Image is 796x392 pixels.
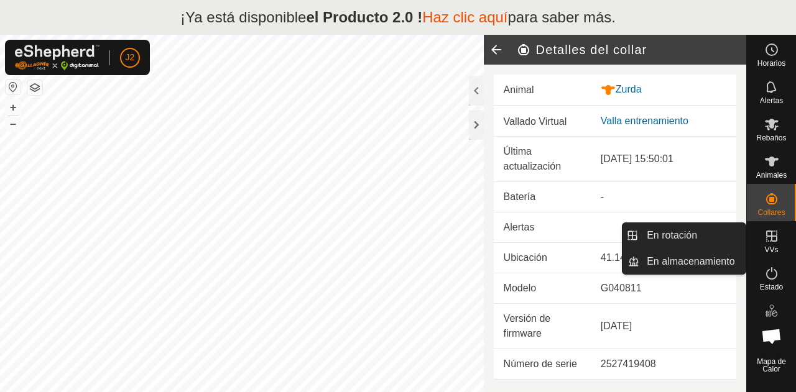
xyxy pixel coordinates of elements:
font: Rebaños [756,134,786,142]
font: Alertas [760,96,783,105]
font: Batería [504,191,536,202]
font: - [601,191,604,202]
a: Valla entrenamiento [601,116,688,126]
font: ¡ [180,9,185,25]
font: Animales [756,171,787,180]
font: G040811 [601,283,642,293]
font: J2 [126,52,135,62]
a: En rotación [639,223,746,248]
font: Última actualización [504,146,562,171]
button: – [6,116,21,131]
font: Zurda [616,84,642,94]
font: [DATE] 15:50:01 [601,153,673,164]
font: 2527419408 [601,358,656,369]
font: VVs [764,245,778,254]
font: + [10,101,17,114]
font: Versión de firmware [504,313,551,339]
button: Capas del Mapa [27,80,42,95]
font: Horarios [757,59,785,68]
font: Ubicación [504,252,547,263]
font: el Producto 2.0 ! [306,9,422,25]
font: Collares [757,208,785,217]
div: Chat abierto [753,317,790,355]
font: 41.1442, -4.5175 [601,252,676,263]
li: En almacenamiento [622,249,746,274]
li: En rotación [622,223,746,248]
font: [DATE] [601,321,632,331]
font: En rotación [647,230,697,240]
font: para saber más. [508,9,616,25]
font: Animal [504,84,534,95]
font: Vallado Virtual [504,116,567,126]
button: + [6,100,21,115]
font: Alertas [504,222,535,232]
font: Detalles del collar [536,43,647,57]
font: Mapa de Calor [757,357,786,373]
a: Haz clic aquí [422,9,507,25]
font: Estado [760,283,783,291]
img: Logotipo de Gallagher [15,45,99,70]
button: Restablecer Mapa [6,80,21,94]
font: Número de serie [504,358,577,369]
font: Ya está disponible [185,9,306,25]
a: En almacenamiento [639,249,746,274]
font: Modelo [504,283,536,293]
font: En almacenamiento [647,256,734,267]
font: – [10,117,16,130]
